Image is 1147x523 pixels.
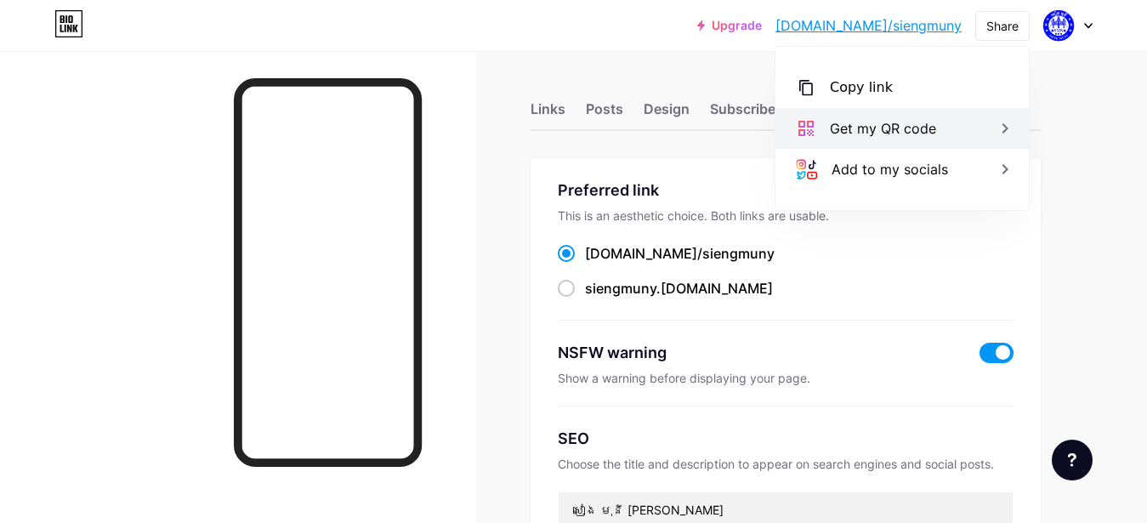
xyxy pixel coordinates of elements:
div: Links [531,99,565,129]
div: Posts [586,99,623,129]
div: Add to my socials [832,159,948,179]
div: Copy link [830,77,893,98]
img: siengmuny [1042,9,1075,42]
div: Design [644,99,690,129]
div: Choose the title and description to appear on search engines and social posts. [558,457,1014,471]
a: [DOMAIN_NAME]/siengmuny [775,15,962,36]
div: NSFW warning [558,341,955,364]
div: Share [986,17,1019,35]
span: siengmuny [585,280,656,297]
div: Subscribers [710,99,812,129]
div: Show a warning before displaying your page. [558,371,1014,385]
div: This is an aesthetic choice. Both links are usable. [558,208,1014,223]
span: siengmuny [702,245,775,262]
div: Preferred link [558,179,1014,202]
div: SEO [558,427,1014,450]
a: Upgrade [697,19,762,32]
div: [DOMAIN_NAME]/ [585,243,775,264]
div: .[DOMAIN_NAME] [585,278,773,298]
div: Get my QR code [830,118,936,139]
